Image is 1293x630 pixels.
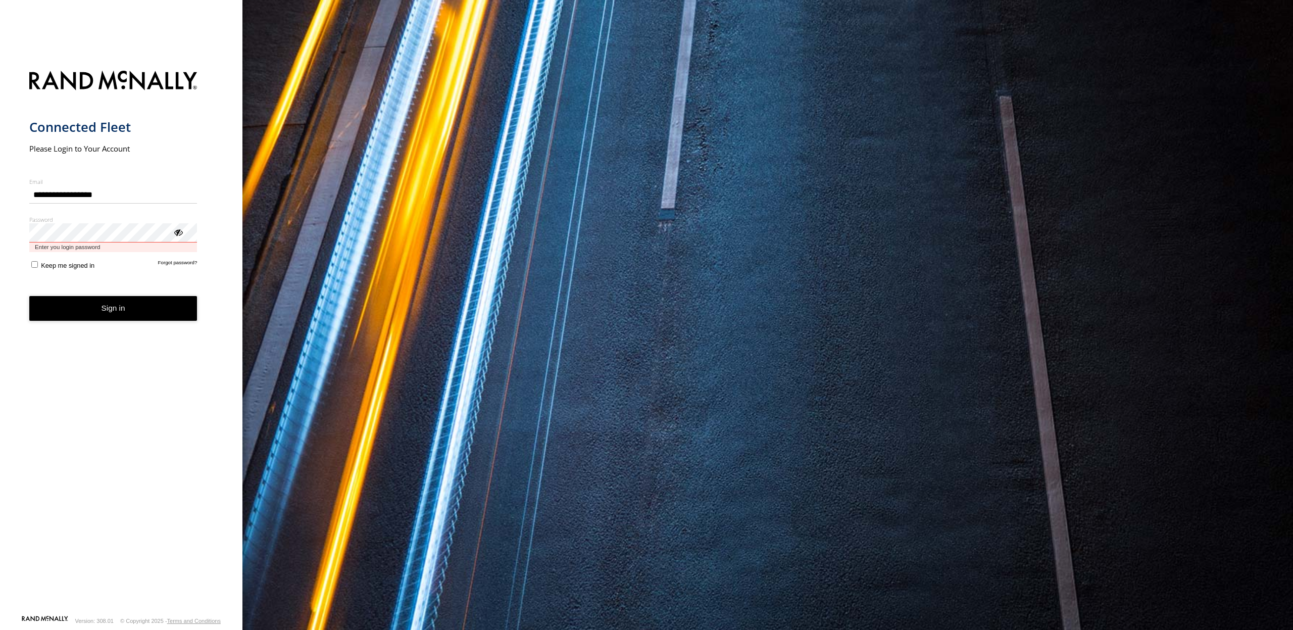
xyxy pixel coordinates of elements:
label: Password [29,216,197,223]
span: Enter you login password [29,243,197,252]
div: Version: 308.01 [75,618,114,624]
div: © Copyright 2025 - [120,618,221,624]
h1: Connected Fleet [29,119,197,135]
a: Terms and Conditions [167,618,221,624]
img: Rand McNally [29,69,197,94]
span: Keep me signed in [41,262,94,269]
input: Keep me signed in [31,261,38,268]
h2: Please Login to Your Account [29,143,197,154]
button: Sign in [29,296,197,321]
a: Visit our Website [22,616,68,626]
label: Email [29,178,197,185]
a: Forgot password? [158,260,197,269]
form: main [29,65,214,615]
div: ViewPassword [173,227,183,237]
